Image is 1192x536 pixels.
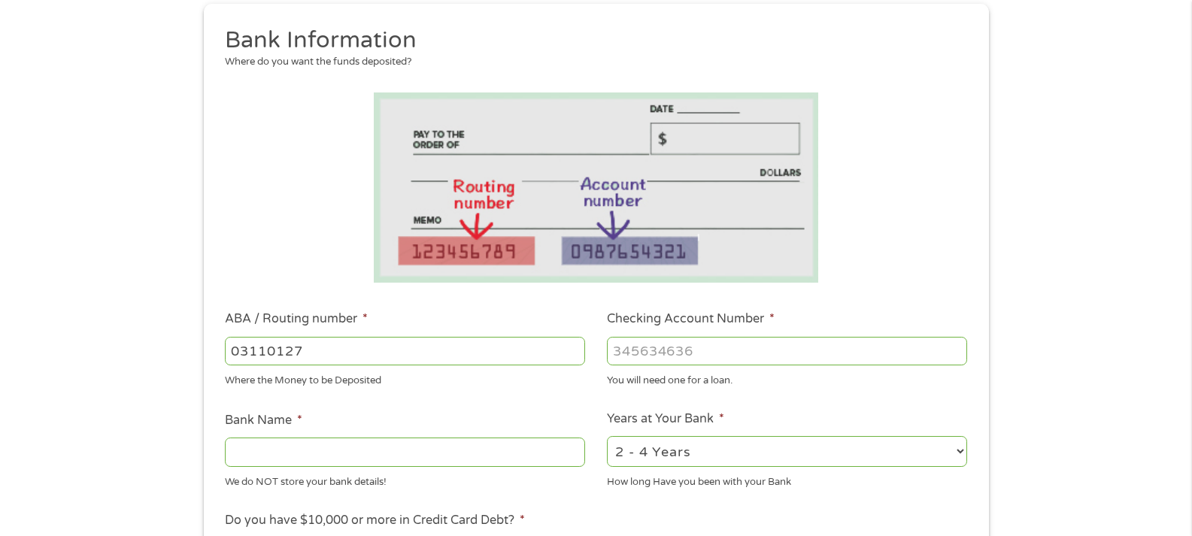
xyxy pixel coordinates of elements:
[607,368,967,389] div: You will need one for a loan.
[225,413,302,428] label: Bank Name
[607,411,724,427] label: Years at Your Bank
[607,311,775,327] label: Checking Account Number
[225,26,956,56] h2: Bank Information
[225,513,525,528] label: Do you have $10,000 or more in Credit Card Debt?
[374,92,819,283] img: Routing number location
[225,55,956,70] div: Where do you want the funds deposited?
[225,469,585,489] div: We do NOT store your bank details!
[607,469,967,489] div: How long Have you been with your Bank
[225,337,585,365] input: 263177916
[607,337,967,365] input: 345634636
[225,311,368,327] label: ABA / Routing number
[225,368,585,389] div: Where the Money to be Deposited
